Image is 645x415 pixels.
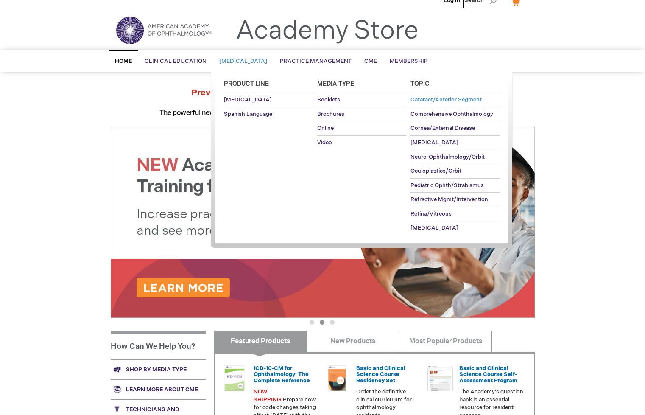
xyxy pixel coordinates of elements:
img: 02850963u_47.png [324,365,350,391]
span: Online [317,125,334,132]
button: 2 of 3 [320,320,324,325]
span: Pediatric Ophth/Strabismus [410,182,484,189]
strong: Preview the at AAO 2025 [191,88,454,98]
span: Topic [410,80,430,87]
span: Cataract/Anterior Segment [410,96,482,103]
a: Academy Store [236,16,419,46]
a: ICD-10-CM for Ophthalmology: The Complete Reference [254,365,310,384]
span: Spanish Language [224,111,272,118]
span: Product Line [224,80,269,87]
span: Clinical Education [145,58,207,64]
button: 3 of 3 [330,320,335,325]
button: 1 of 3 [310,320,314,325]
span: [MEDICAL_DATA] [410,224,458,231]
span: Booklets [317,96,340,103]
span: Video [317,139,332,146]
a: Shop by media type [111,359,206,379]
font: NOW SHIPPING: [254,388,283,403]
a: Most Popular Products [399,331,492,352]
span: Oculoplastics/Orbit [410,168,461,174]
span: Cornea/External Disease [410,125,475,132]
span: [MEDICAL_DATA] [219,58,267,64]
a: Basic and Clinical Science Course Residency Set [356,365,405,384]
h1: How Can We Help You? [111,331,206,359]
a: Basic and Clinical Science Course Self-Assessment Program [459,365,517,384]
span: Brochures [317,111,344,118]
span: Refractive Mgmt/Intervention [410,196,488,203]
span: [MEDICAL_DATA] [224,96,272,103]
span: Neuro-Ophthalmology/Orbit [410,154,485,160]
span: Practice Management [280,58,352,64]
span: CME [364,58,377,64]
span: Comprehensive Ophthalmology [410,111,493,118]
a: Learn more about CME [111,379,206,399]
span: Retina/Vitreous [410,210,452,217]
span: Membership [390,58,428,64]
span: Media Type [317,80,354,87]
img: bcscself_20.jpg [427,365,453,391]
img: 0120008u_42.png [222,365,247,391]
a: Featured Products [214,331,307,352]
span: Home [115,58,132,64]
a: New Products [307,331,399,352]
span: [MEDICAL_DATA] [410,139,458,146]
